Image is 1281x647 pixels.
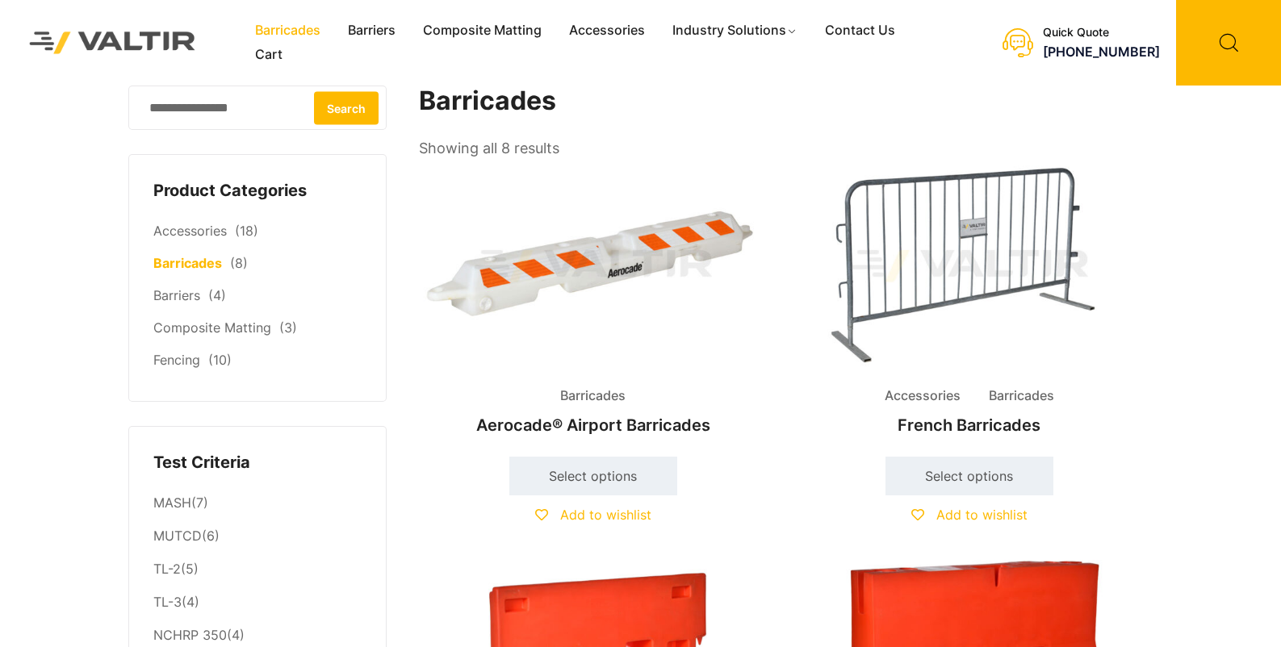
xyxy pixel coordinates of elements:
span: Barricades [977,384,1066,408]
span: Add to wishlist [936,507,1028,523]
a: Barriers [153,287,200,303]
li: (5) [153,553,362,586]
a: Accessories BarricadesFrench Barricades [795,161,1144,443]
a: [PHONE_NUMBER] [1043,44,1160,60]
a: Add to wishlist [535,507,651,523]
a: Barricades [241,19,334,43]
span: (18) [235,223,258,239]
a: Fencing [153,352,200,368]
a: Cart [241,43,296,67]
p: Showing all 8 results [419,135,559,162]
a: BarricadesAerocade® Airport Barricades [419,161,768,443]
a: Barricades [153,255,222,271]
span: Add to wishlist [560,507,651,523]
div: Quick Quote [1043,26,1160,40]
h4: Product Categories [153,179,362,203]
a: MUTCD [153,528,202,544]
a: TL-3 [153,594,182,610]
a: MASH [153,495,191,511]
a: Composite Matting [409,19,555,43]
span: Barricades [548,384,638,408]
a: Composite Matting [153,319,271,336]
a: Select options for “French Barricades” [885,457,1053,495]
li: (6) [153,520,362,553]
span: (4) [208,287,226,303]
a: NCHRP 350 [153,627,227,643]
span: (3) [279,319,297,336]
a: Barriers [334,19,409,43]
img: Valtir Rentals [12,15,213,72]
span: (10) [208,352,232,368]
a: TL-2 [153,561,181,577]
a: Add to wishlist [911,507,1028,523]
a: Contact Us [811,19,909,43]
span: (8) [230,255,248,271]
a: Accessories [555,19,659,43]
h2: French Barricades [795,407,1144,443]
button: Search [314,91,379,124]
li: (7) [153,486,362,520]
h1: Barricades [419,86,1145,117]
span: Accessories [873,384,973,408]
a: Industry Solutions [659,19,811,43]
a: Accessories [153,223,227,239]
li: (4) [153,586,362,620]
h2: Aerocade® Airport Barricades [419,407,768,443]
h4: Test Criteria [153,451,362,475]
a: Select options for “Aerocade® Airport Barricades” [509,457,677,495]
